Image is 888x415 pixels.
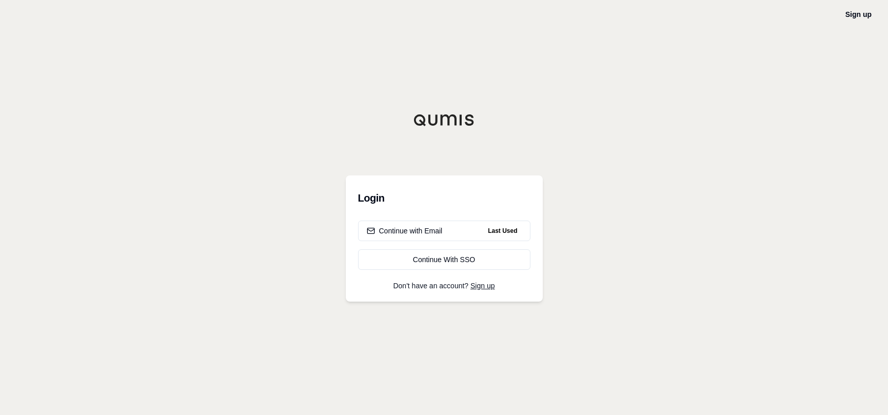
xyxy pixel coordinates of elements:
[367,254,522,265] div: Continue With SSO
[845,10,872,18] a: Sign up
[367,226,443,236] div: Continue with Email
[358,188,530,208] h3: Login
[358,249,530,270] a: Continue With SSO
[358,221,530,241] button: Continue with EmailLast Used
[470,282,495,290] a: Sign up
[358,282,530,289] p: Don't have an account?
[484,225,521,237] span: Last Used
[413,114,475,126] img: Qumis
